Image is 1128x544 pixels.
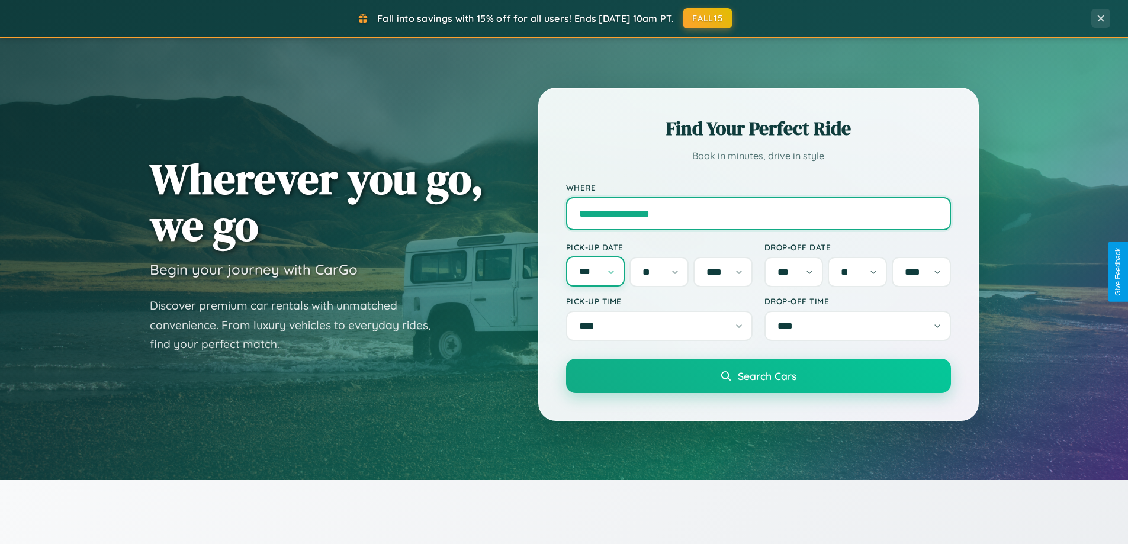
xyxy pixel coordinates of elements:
[738,369,796,382] span: Search Cars
[150,296,446,354] p: Discover premium car rentals with unmatched convenience. From luxury vehicles to everyday rides, ...
[566,296,753,306] label: Pick-up Time
[764,296,951,306] label: Drop-off Time
[566,147,951,165] p: Book in minutes, drive in style
[566,115,951,141] h2: Find Your Perfect Ride
[764,242,951,252] label: Drop-off Date
[377,12,674,24] span: Fall into savings with 15% off for all users! Ends [DATE] 10am PT.
[566,359,951,393] button: Search Cars
[683,8,732,28] button: FALL15
[566,242,753,252] label: Pick-up Date
[150,260,358,278] h3: Begin your journey with CarGo
[1114,248,1122,296] div: Give Feedback
[150,155,484,249] h1: Wherever you go, we go
[566,182,951,192] label: Where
